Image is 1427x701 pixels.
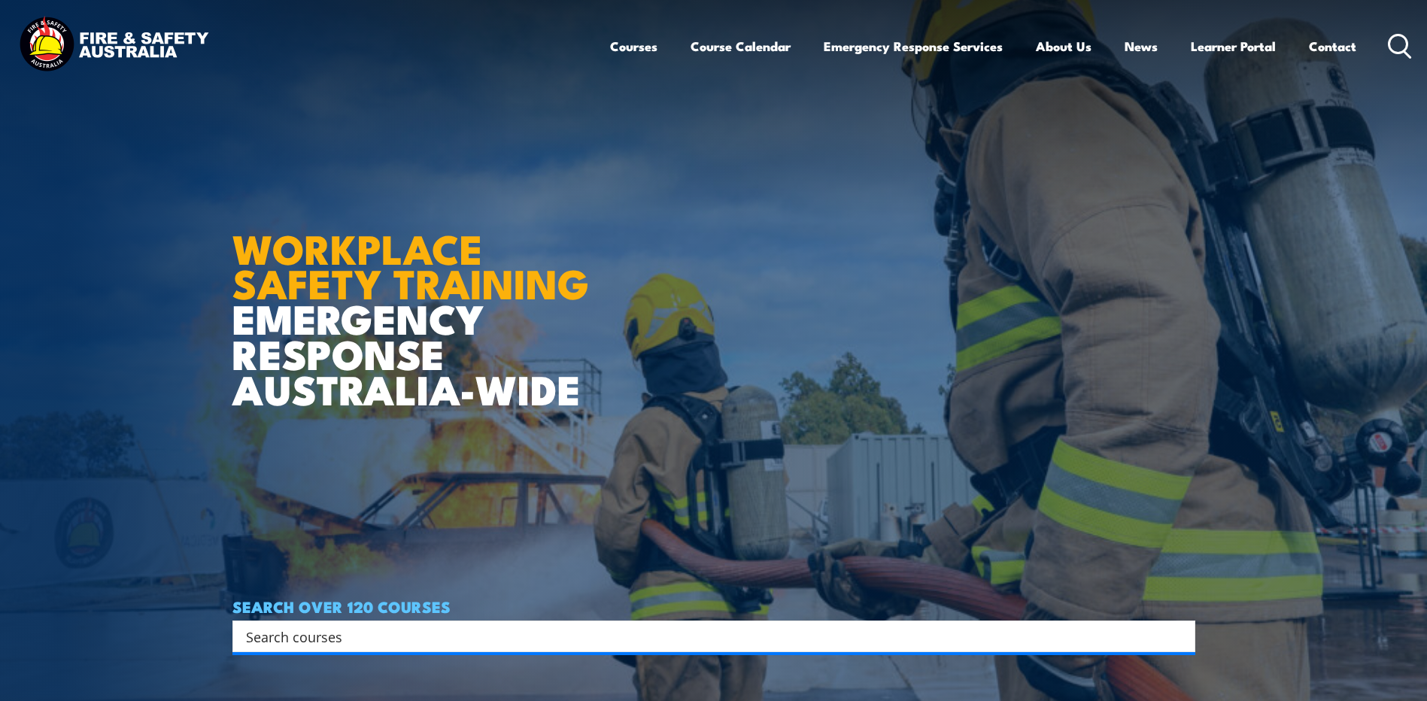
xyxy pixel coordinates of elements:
a: Courses [610,26,657,66]
input: Search input [246,625,1162,648]
a: About Us [1036,26,1092,66]
a: Contact [1309,26,1356,66]
strong: WORKPLACE SAFETY TRAINING [232,216,589,314]
button: Search magnifier button [1169,626,1190,647]
h1: EMERGENCY RESPONSE AUSTRALIA-WIDE [232,193,600,406]
a: News [1125,26,1158,66]
a: Learner Portal [1191,26,1276,66]
a: Emergency Response Services [824,26,1003,66]
form: Search form [249,626,1165,647]
h4: SEARCH OVER 120 COURSES [232,598,1195,615]
a: Course Calendar [691,26,791,66]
